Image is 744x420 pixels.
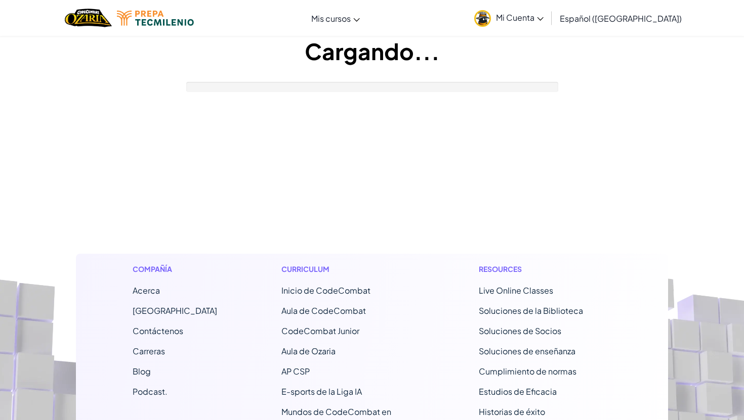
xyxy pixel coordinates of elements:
[281,366,310,377] a: AP CSP
[133,366,151,377] a: Blog
[133,386,168,397] a: Podcast.
[133,325,183,336] span: Contáctenos
[496,12,544,23] span: Mi Cuenta
[281,386,362,397] a: E-sports de la Liga IA
[281,305,366,316] a: Aula de CodeCombat
[281,285,370,296] span: Inicio de CodeCombat
[65,8,112,28] img: Home
[281,264,415,274] h1: Curriculum
[479,264,612,274] h1: Resources
[117,11,194,26] img: Tecmilenio logo
[479,406,545,417] a: Historias de éxito
[281,325,359,336] a: CodeCombat Junior
[479,366,576,377] a: Cumplimiento de normas
[306,5,365,32] a: Mis cursos
[65,8,112,28] a: Ozaria by CodeCombat logo
[133,264,217,274] h1: Compañía
[133,346,165,356] a: Carreras
[479,305,583,316] a: Soluciones de la Biblioteca
[479,386,557,397] a: Estudios de Eficacia
[474,10,491,27] img: avatar
[133,305,217,316] a: [GEOGRAPHIC_DATA]
[133,285,160,296] a: Acerca
[555,5,687,32] a: Español ([GEOGRAPHIC_DATA])
[281,346,336,356] a: Aula de Ozaria
[479,325,561,336] a: Soluciones de Socios
[560,13,682,24] span: Español ([GEOGRAPHIC_DATA])
[469,2,549,34] a: Mi Cuenta
[479,285,553,296] a: Live Online Classes
[311,13,351,24] span: Mis cursos
[479,346,575,356] a: Soluciones de enseñanza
